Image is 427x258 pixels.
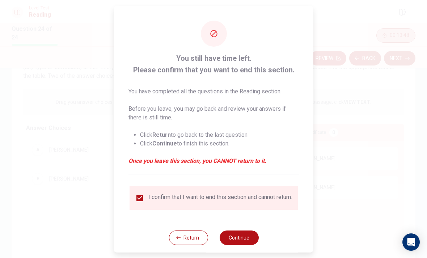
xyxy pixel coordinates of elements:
strong: Continue [152,140,177,147]
div: Open Intercom Messenger [402,233,420,251]
p: Before you leave, you may go back and review your answers if there is still time. [128,104,299,122]
span: You still have time left. Please confirm that you want to end this section. [128,52,299,75]
em: Once you leave this section, you CANNOT return to it. [128,156,299,165]
li: Click to finish this section. [140,139,299,148]
strong: Return [152,131,171,138]
li: Click to go back to the last question [140,130,299,139]
div: I confirm that I want to end this section and cannot return. [148,193,292,202]
button: Return [169,230,208,245]
button: Continue [219,230,258,245]
p: You have completed all the questions in the Reading section. [128,87,299,96]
